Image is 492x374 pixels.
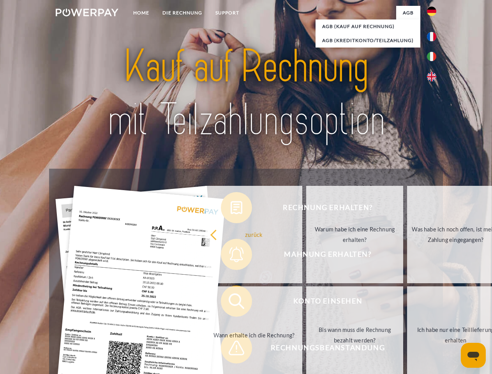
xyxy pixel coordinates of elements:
img: it [427,52,436,61]
a: Home [127,6,156,20]
img: en [427,72,436,81]
a: AGB (Kreditkonto/Teilzahlung) [316,34,420,48]
a: agb [396,6,420,20]
div: zurück [210,229,298,240]
div: Wann erhalte ich die Rechnung? [210,330,298,340]
div: Bis wann muss die Rechnung bezahlt werden? [311,325,399,346]
img: fr [427,32,436,41]
iframe: Schaltfläche zum Öffnen des Messaging-Fensters [461,343,486,368]
img: de [427,7,436,16]
a: DIE RECHNUNG [156,6,209,20]
div: Warum habe ich eine Rechnung erhalten? [311,224,399,245]
img: logo-powerpay-white.svg [56,9,118,16]
a: SUPPORT [209,6,246,20]
a: AGB (Kauf auf Rechnung) [316,19,420,34]
img: title-powerpay_de.svg [74,37,418,149]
